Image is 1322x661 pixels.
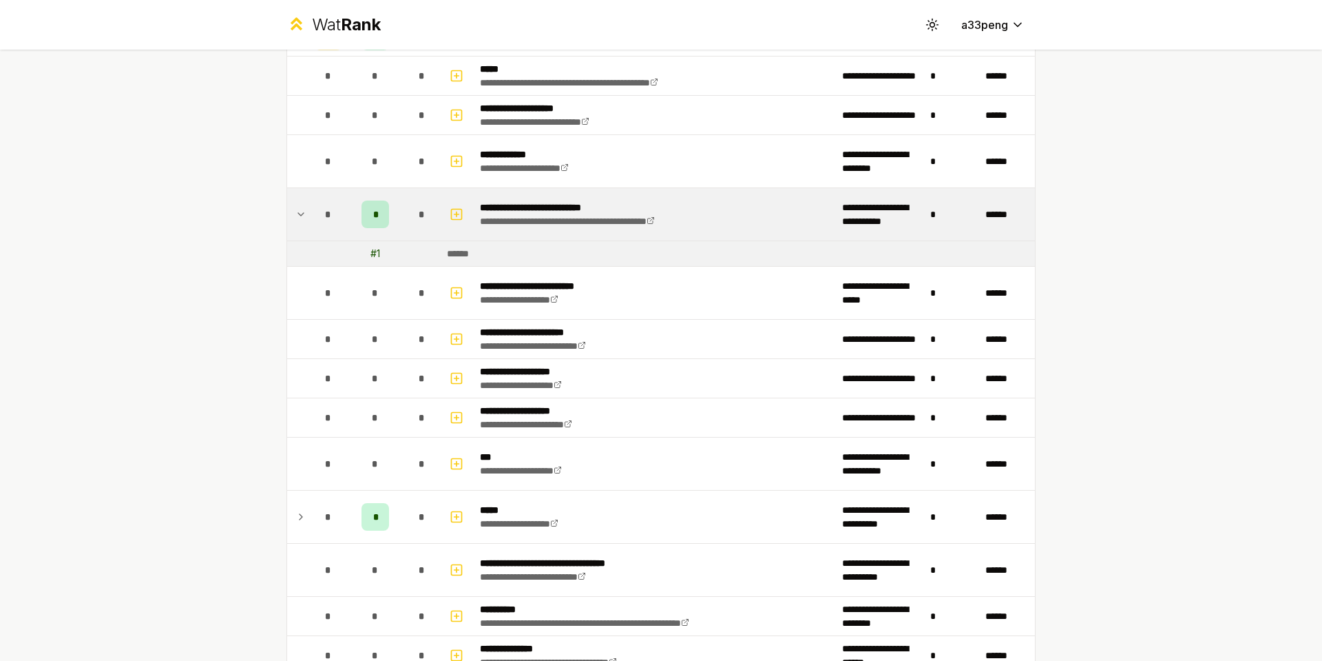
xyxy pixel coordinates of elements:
a: WatRank [286,14,381,36]
span: Rank [341,14,381,34]
span: a33peng [961,17,1008,33]
div: # 1 [370,247,380,261]
button: a33peng [950,12,1036,37]
div: Wat [312,14,381,36]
